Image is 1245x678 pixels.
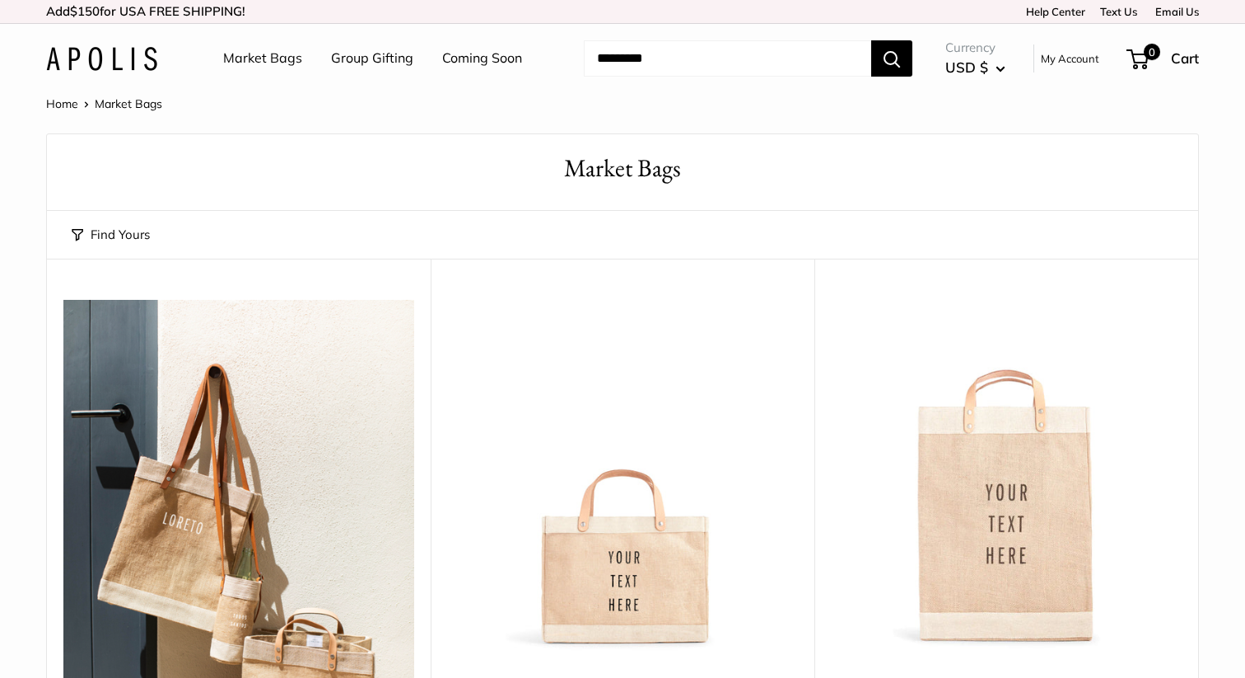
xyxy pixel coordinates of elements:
[1100,5,1137,18] a: Text Us
[945,54,1005,81] button: USD $
[1149,5,1199,18] a: Email Us
[1041,49,1099,68] a: My Account
[1171,49,1199,67] span: Cart
[1144,44,1160,60] span: 0
[72,223,150,246] button: Find Yours
[223,46,302,71] a: Market Bags
[831,300,1182,651] a: Market Bag in NaturalMarket Bag in Natural
[72,151,1173,186] h1: Market Bags
[945,58,988,76] span: USD $
[871,40,912,77] button: Search
[945,36,1005,59] span: Currency
[584,40,871,77] input: Search...
[1020,5,1085,18] a: Help Center
[447,300,798,651] img: Petite Market Bag in Natural
[46,93,162,115] nav: Breadcrumb
[1128,45,1199,72] a: 0 Cart
[447,300,798,651] a: Petite Market Bag in Naturaldescription_Effortless style that elevates every moment
[46,96,78,111] a: Home
[331,46,413,71] a: Group Gifting
[70,3,100,19] span: $150
[831,300,1182,651] img: Market Bag in Natural
[95,96,162,111] span: Market Bags
[442,46,522,71] a: Coming Soon
[46,47,157,71] img: Apolis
